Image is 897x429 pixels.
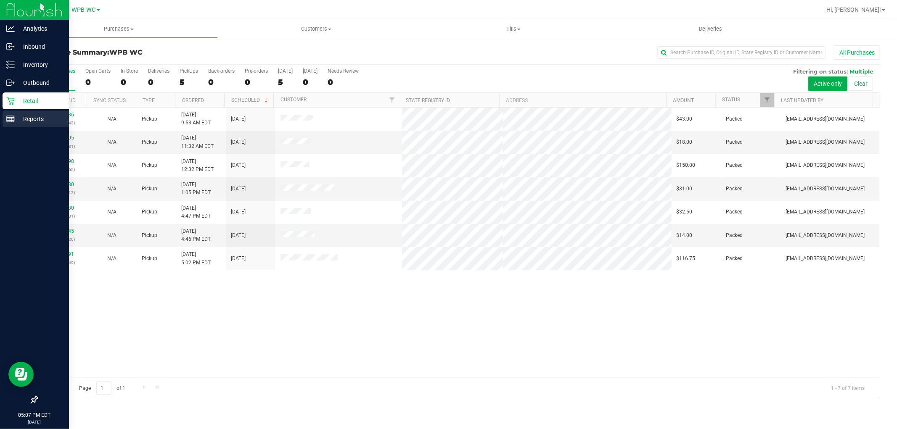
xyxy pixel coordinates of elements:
[4,419,65,425] p: [DATE]
[657,46,826,59] input: Search Purchase ID, Original ID, State Registry ID or Customer Name...
[677,232,693,240] span: $14.00
[15,78,65,88] p: Outbound
[181,134,214,150] span: [DATE] 11:32 AM EDT
[673,97,694,103] a: Amount
[6,42,15,51] inline-svg: Inbound
[4,411,65,419] p: 05:07 PM EDT
[786,115,865,123] span: [EMAIL_ADDRESS][DOMAIN_NAME]
[208,68,235,74] div: Back-orders
[15,96,65,106] p: Retail
[107,186,116,192] span: Not Applicable
[218,25,414,33] span: Customers
[93,97,126,103] a: Sync Status
[15,114,65,124] p: Reports
[415,25,611,33] span: Tills
[231,97,270,103] a: Scheduled
[180,68,198,74] div: PickUps
[72,382,132,395] span: Page of 1
[834,45,880,60] button: All Purchases
[6,24,15,33] inline-svg: Analytics
[245,68,268,74] div: Pre-orders
[142,115,157,123] span: Pickup
[142,138,157,146] span: Pickup
[142,232,157,240] span: Pickup
[303,77,318,87] div: 0
[6,97,15,105] inline-svg: Retail
[142,208,157,216] span: Pickup
[280,97,307,103] a: Customer
[107,161,116,169] button: N/A
[415,20,612,38] a: Tills
[20,25,217,33] span: Purchases
[760,93,774,107] a: Filter
[677,161,696,169] span: $150.00
[786,138,865,146] span: [EMAIL_ADDRESS][DOMAIN_NAME]
[499,93,666,108] th: Address
[107,232,116,240] button: N/A
[107,255,116,261] span: Not Applicable
[245,77,268,87] div: 0
[677,138,693,146] span: $18.00
[180,77,198,87] div: 5
[107,255,116,263] button: N/A
[786,185,865,193] span: [EMAIL_ADDRESS][DOMAIN_NAME]
[148,77,169,87] div: 0
[15,24,65,34] p: Analytics
[849,68,873,75] span: Multiple
[688,25,733,33] span: Deliveries
[726,161,743,169] span: Packed
[96,382,111,395] input: 1
[824,382,871,394] span: 1 - 7 of 7 items
[142,161,157,169] span: Pickup
[231,208,246,216] span: [DATE]
[231,185,246,193] span: [DATE]
[217,20,415,38] a: Customers
[107,138,116,146] button: N/A
[786,255,865,263] span: [EMAIL_ADDRESS][DOMAIN_NAME]
[786,161,865,169] span: [EMAIL_ADDRESS][DOMAIN_NAME]
[385,93,399,107] a: Filter
[808,76,847,91] button: Active only
[726,185,743,193] span: Packed
[722,97,740,103] a: Status
[328,68,359,74] div: Needs Review
[50,182,74,187] a: 12008880
[786,208,865,216] span: [EMAIL_ADDRESS][DOMAIN_NAME]
[231,232,246,240] span: [DATE]
[72,6,96,13] span: WPB WC
[107,208,116,216] button: N/A
[6,61,15,69] inline-svg: Inventory
[107,162,116,168] span: Not Applicable
[231,161,246,169] span: [DATE]
[107,116,116,122] span: Not Applicable
[278,77,293,87] div: 5
[109,48,143,56] span: WPB WC
[786,232,865,240] span: [EMAIL_ADDRESS][DOMAIN_NAME]
[85,68,111,74] div: Open Carts
[181,204,211,220] span: [DATE] 4:47 PM EDT
[85,77,111,87] div: 0
[726,138,743,146] span: Packed
[208,77,235,87] div: 0
[107,115,116,123] button: N/A
[677,115,693,123] span: $43.00
[107,232,116,238] span: Not Applicable
[677,185,693,193] span: $31.00
[231,255,246,263] span: [DATE]
[50,205,74,211] a: 12010730
[121,68,138,74] div: In Store
[148,68,169,74] div: Deliveries
[826,6,881,13] span: Hi, [PERSON_NAME]!
[181,158,214,174] span: [DATE] 12:32 PM EDT
[107,139,116,145] span: Not Applicable
[181,227,211,243] span: [DATE] 4:46 PM EDT
[181,181,211,197] span: [DATE] 1:05 PM EDT
[121,77,138,87] div: 0
[677,255,696,263] span: $116.75
[849,76,873,91] button: Clear
[406,97,450,103] a: State Registry ID
[50,228,74,234] a: 12010745
[142,255,157,263] span: Pickup
[107,185,116,193] button: N/A
[50,158,74,164] a: 12008498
